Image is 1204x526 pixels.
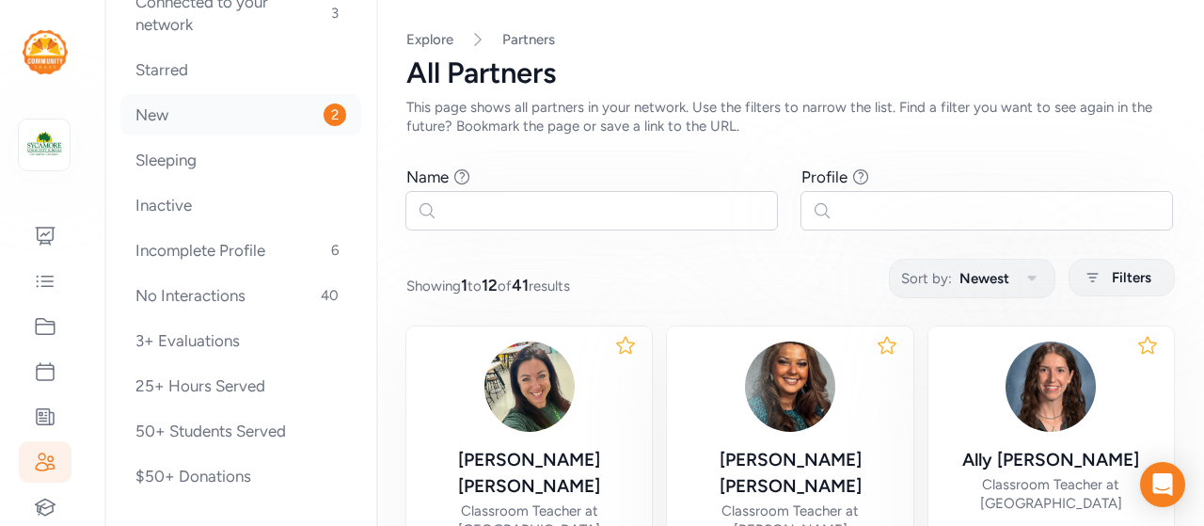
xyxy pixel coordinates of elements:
[120,410,361,452] div: 50+ Students Served
[406,30,1174,49] nav: Breadcrumb
[512,276,529,295] span: 41
[461,276,467,295] span: 1
[959,267,1009,290] span: Newest
[120,455,361,497] div: $50+ Donations
[406,274,570,296] span: Showing to of results
[23,30,68,74] img: logo
[120,94,361,135] div: New
[120,275,361,316] div: No Interactions
[1140,462,1185,507] div: Open Intercom Messenger
[120,365,361,406] div: 25+ Hours Served
[801,166,848,188] div: Profile
[421,447,637,500] div: [PERSON_NAME] [PERSON_NAME]
[943,475,1159,513] div: Classroom Teacher at [GEOGRAPHIC_DATA]
[406,166,449,188] div: Name
[484,342,575,432] img: khUG5te3QyyyITDVQYlN
[120,49,361,90] div: Starred
[682,447,898,500] div: [PERSON_NAME] [PERSON_NAME]
[324,2,346,24] span: 3
[324,239,346,262] span: 6
[406,98,1174,135] div: This page shows all partners in your network. Use the filters to narrow the list. Find a filter y...
[313,284,346,307] span: 40
[24,124,65,166] img: logo
[406,56,1174,90] div: All Partners
[120,320,361,361] div: 3+ Evaluations
[120,230,361,271] div: Incomplete Profile
[901,267,952,290] span: Sort by:
[502,30,555,49] a: Partners
[324,104,346,126] span: 2
[482,276,498,295] span: 12
[120,139,361,181] div: Sleeping
[745,342,835,432] img: Taab4IOQUaLeDBdyCMcQ
[1112,266,1151,289] span: Filters
[120,184,361,226] div: Inactive
[1006,342,1096,432] img: ikZGbuzeTuSWG5LixxmJ
[406,31,453,48] a: Explore
[962,447,1139,473] div: Ally [PERSON_NAME]
[889,259,1055,298] button: Sort by:Newest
